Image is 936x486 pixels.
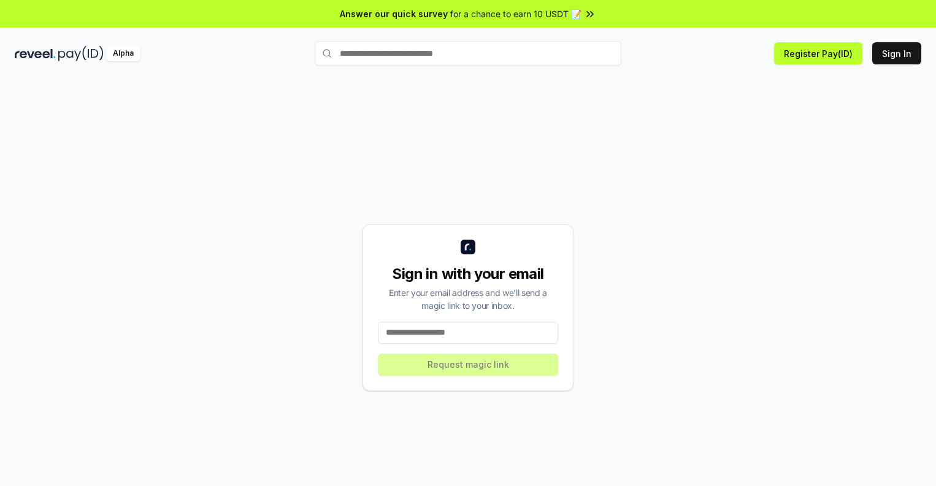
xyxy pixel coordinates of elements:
button: Register Pay(ID) [774,42,862,64]
img: logo_small [461,240,475,254]
img: reveel_dark [15,46,56,61]
img: pay_id [58,46,104,61]
span: for a chance to earn 10 USDT 📝 [450,7,581,20]
div: Sign in with your email [378,264,558,284]
span: Answer our quick survey [340,7,448,20]
div: Alpha [106,46,140,61]
button: Sign In [872,42,921,64]
div: Enter your email address and we’ll send a magic link to your inbox. [378,286,558,312]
